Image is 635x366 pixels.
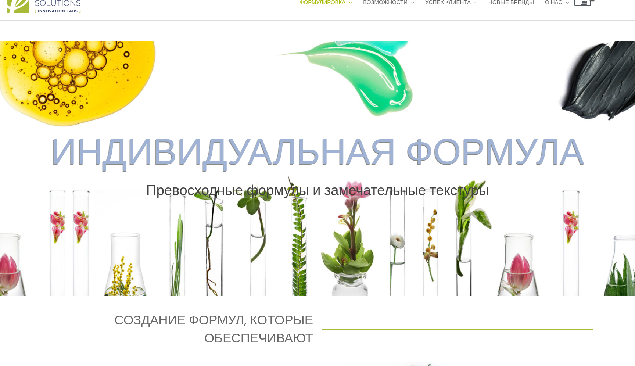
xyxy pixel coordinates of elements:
[146,180,489,200] font: Превосходные формулы и замечательные текстуры
[114,311,313,347] font: СОЗДАНИЕ ФОРМУЛ, КОТОРЫЕ ОБЕСПЕЧИВАЮТ
[51,126,584,176] font: ИНДИВИДУАЛЬНАЯ ФОРМУЛА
